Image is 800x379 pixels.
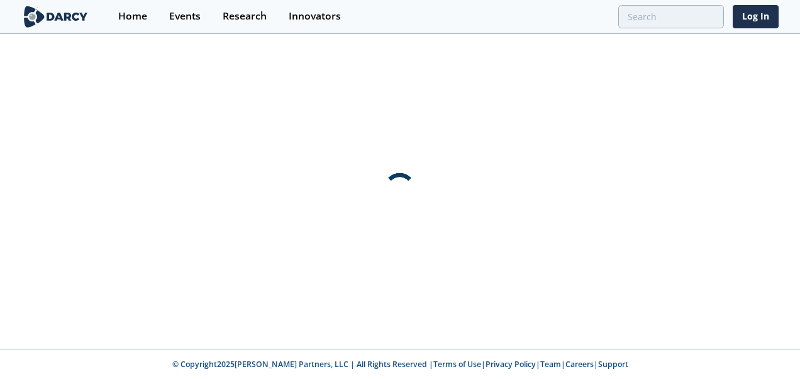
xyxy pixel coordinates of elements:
a: Team [540,359,561,370]
div: Events [169,11,201,21]
a: Careers [565,359,594,370]
div: Research [223,11,267,21]
input: Advanced Search [618,5,724,28]
a: Support [598,359,628,370]
a: Privacy Policy [486,359,536,370]
img: logo-wide.svg [21,6,90,28]
p: © Copyright 2025 [PERSON_NAME] Partners, LLC | All Rights Reserved | | | | | [96,359,704,370]
a: Terms of Use [433,359,481,370]
div: Home [118,11,147,21]
div: Innovators [289,11,341,21]
a: Log In [733,5,779,28]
